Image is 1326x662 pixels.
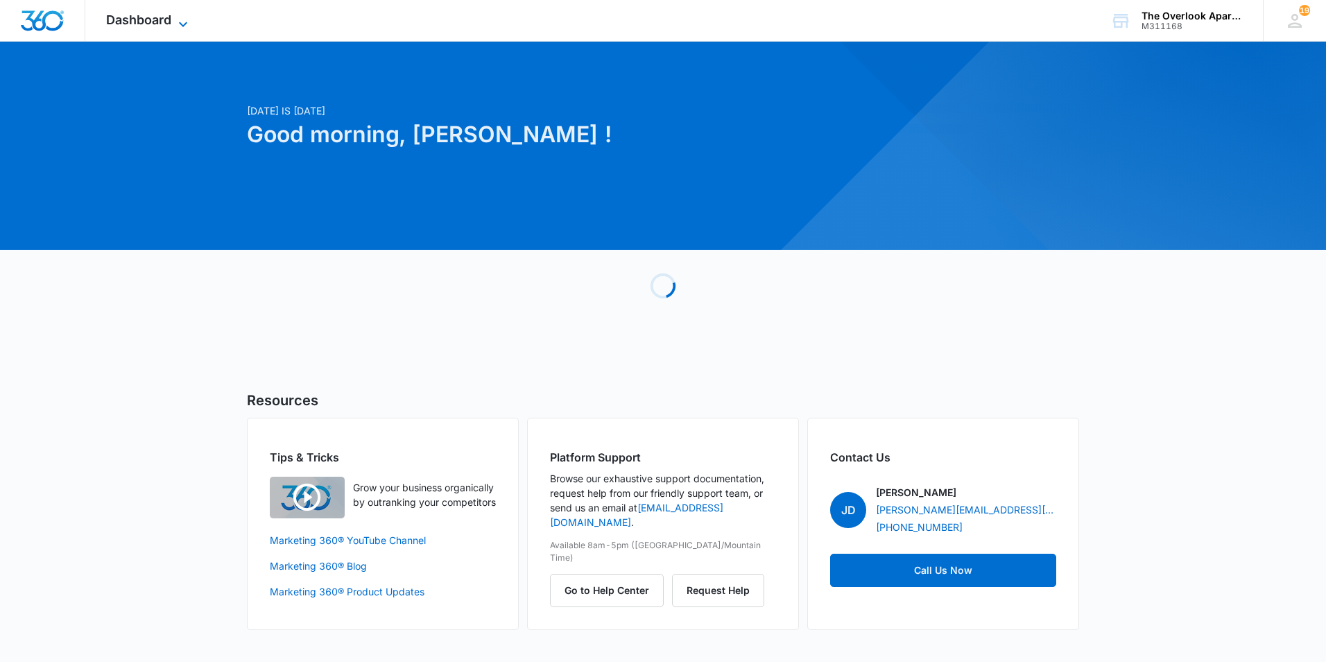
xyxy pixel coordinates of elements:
[550,584,672,596] a: Go to Help Center
[247,103,796,118] p: [DATE] is [DATE]
[1299,5,1310,16] div: notifications count
[876,520,963,534] a: [PHONE_NUMBER]
[876,502,1056,517] a: [PERSON_NAME][EMAIL_ADDRESS][PERSON_NAME][DOMAIN_NAME]
[550,449,776,466] h2: Platform Support
[270,584,496,599] a: Marketing 360® Product Updates
[672,574,764,607] button: Request Help
[830,554,1056,587] a: Call Us Now
[672,584,764,596] a: Request Help
[830,449,1056,466] h2: Contact Us
[247,390,1079,411] h5: Resources
[270,533,496,548] a: Marketing 360® YouTube Channel
[550,539,776,564] p: Available 8am-5pm ([GEOGRAPHIC_DATA]/Mountain Time)
[830,492,866,528] span: JD
[1299,5,1310,16] span: 19
[270,559,496,573] a: Marketing 360® Blog
[106,12,171,27] span: Dashboard
[876,485,956,500] p: [PERSON_NAME]
[270,449,496,466] h2: Tips & Tricks
[550,574,664,607] button: Go to Help Center
[270,477,345,518] img: Quick Overview Video
[247,118,796,151] h1: Good morning, [PERSON_NAME] !
[353,480,496,509] p: Grow your business organically by outranking your competitors
[1142,10,1243,22] div: account name
[1142,22,1243,31] div: account id
[550,471,776,529] p: Browse our exhaustive support documentation, request help from our friendly support team, or send...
